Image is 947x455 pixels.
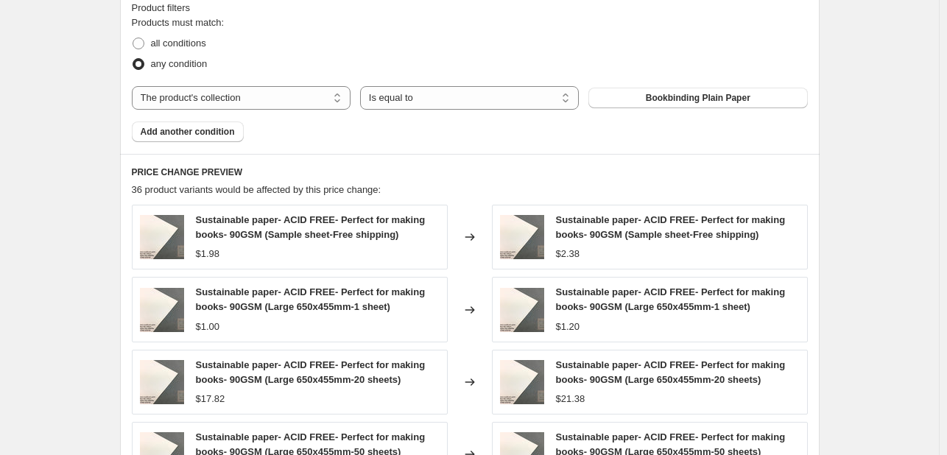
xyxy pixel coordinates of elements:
[556,247,580,261] div: $2.38
[500,215,544,259] img: Sustainablepaper-118gsmwithtextcopy_80x.jpg
[556,214,786,240] span: Sustainable paper- ACID FREE- Perfect for making books- 90GSM (Sample sheet-Free shipping)
[132,166,808,178] h6: PRICE CHANGE PREVIEW
[500,360,544,404] img: Sustainablepaper-118gsmwithtextcopy_80x.jpg
[196,247,220,261] div: $1.98
[132,121,244,142] button: Add another condition
[556,359,786,385] span: Sustainable paper- ACID FREE- Perfect for making books- 90GSM (Large 650x455mm-20 sheets)
[588,88,807,108] button: Bookbinding Plain Paper
[556,392,585,406] div: $21.38
[500,288,544,332] img: Sustainablepaper-118gsmwithtextcopy_80x.jpg
[196,359,426,385] span: Sustainable paper- ACID FREE- Perfect for making books- 90GSM (Large 650x455mm-20 sheets)
[151,58,208,69] span: any condition
[196,392,225,406] div: $17.82
[556,286,786,312] span: Sustainable paper- ACID FREE- Perfect for making books- 90GSM (Large 650x455mm-1 sheet)
[196,214,426,240] span: Sustainable paper- ACID FREE- Perfect for making books- 90GSM (Sample sheet-Free shipping)
[140,288,184,332] img: Sustainablepaper-118gsmwithtextcopy_80x.jpg
[141,126,235,138] span: Add another condition
[196,286,426,312] span: Sustainable paper- ACID FREE- Perfect for making books- 90GSM (Large 650x455mm-1 sheet)
[132,17,225,28] span: Products must match:
[646,92,750,104] span: Bookbinding Plain Paper
[132,184,381,195] span: 36 product variants would be affected by this price change:
[196,320,220,334] div: $1.00
[151,38,206,49] span: all conditions
[140,215,184,259] img: Sustainablepaper-118gsmwithtextcopy_80x.jpg
[132,1,808,15] div: Product filters
[556,320,580,334] div: $1.20
[140,360,184,404] img: Sustainablepaper-118gsmwithtextcopy_80x.jpg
